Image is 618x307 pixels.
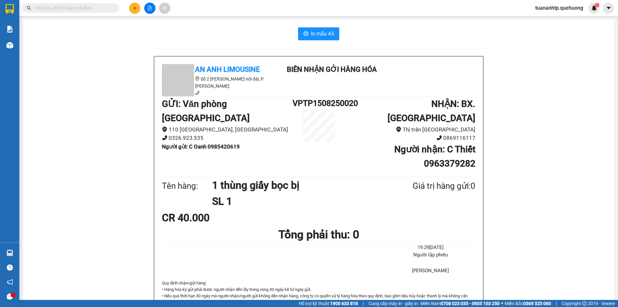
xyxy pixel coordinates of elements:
div: CR 40.000 [162,210,265,226]
input: Tìm tên, số ĐT hoặc mã đơn [35,5,111,12]
button: plus [129,3,140,14]
span: Miền Nam [420,300,500,307]
h1: Tổng phải thu: 0 [162,226,475,244]
div: Tên hàng: [162,179,212,193]
b: NHẬN : BX. [GEOGRAPHIC_DATA] [388,99,475,123]
strong: 0708 023 035 - 0935 103 250 [441,301,500,306]
p: • Hàng hóa ký gửi phải được người nhận đến lấy trong vòng 30 ngày kể từ ngày gửi. [162,286,475,293]
sup: 1 [595,3,599,7]
span: aim [162,6,167,10]
span: ⚪️ [501,302,503,305]
span: | [556,300,557,307]
b: Người nhận : C Thiết 0963379282 [394,144,475,169]
p: • Nếu quá thời hạn 30 ngày mà người nhận/người gửi không đến nhận hàng, công ty có quyền xử lý hà... [162,293,475,306]
span: notification [7,279,13,285]
span: file-add [147,6,152,10]
span: 1 [596,3,598,7]
b: Người gửi : C Oanh 0985420619 [162,143,240,150]
button: file-add [144,3,155,14]
span: Miền Bắc [505,300,551,307]
li: 0326.923.535 [162,134,293,142]
h1: VPTP1508250020 [293,97,345,110]
span: environment [195,76,200,81]
span: environment [396,127,401,132]
li: Thị trấn [GEOGRAPHIC_DATA] [345,125,475,134]
span: Hỗ trợ kỹ thuật: [299,300,358,307]
img: solution-icon [6,26,13,33]
span: phone [195,91,200,95]
span: In mẫu A5 [311,30,334,38]
li: [PERSON_NAME] [386,267,475,275]
b: Biên nhận gởi hàng hóa [287,65,377,73]
li: Người lập phiếu [386,251,475,259]
span: question-circle [7,264,13,271]
div: Giá trị hàng gửi: 0 [381,179,475,193]
b: An Anh Limousine [195,65,260,73]
span: tuananhtp.quehuong [530,4,588,12]
img: warehouse-icon [6,250,13,256]
span: environment [162,127,167,132]
button: printerIn mẫu A5 [298,27,339,40]
img: logo-vxr [5,4,14,14]
strong: 1900 633 818 [330,301,358,306]
li: 110 [GEOGRAPHIC_DATA], [GEOGRAPHIC_DATA] [162,125,293,134]
h1: SL 1 [212,193,381,209]
span: | [363,300,364,307]
span: copyright [582,301,587,306]
li: Số 2 [PERSON_NAME] nối dài, P. [PERSON_NAME] [162,75,278,90]
b: GỬI : Văn phòng [GEOGRAPHIC_DATA] [162,99,250,123]
span: phone [436,135,442,140]
span: Cung cấp máy in - giấy in: [369,300,419,307]
span: printer [303,31,308,37]
span: phone [162,135,167,140]
strong: 0369 525 060 [523,301,551,306]
span: search [27,6,31,10]
button: caret-down [603,3,614,14]
button: aim [159,3,170,14]
span: message [7,293,13,300]
span: caret-down [606,5,612,11]
li: 0869116117 [345,134,475,142]
li: 19:29[DATE] [386,244,475,252]
h1: 1 thùng giấy bọc bị [212,177,381,193]
img: warehouse-icon [6,42,13,49]
img: icon-new-feature [591,5,597,11]
span: plus [133,6,137,10]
